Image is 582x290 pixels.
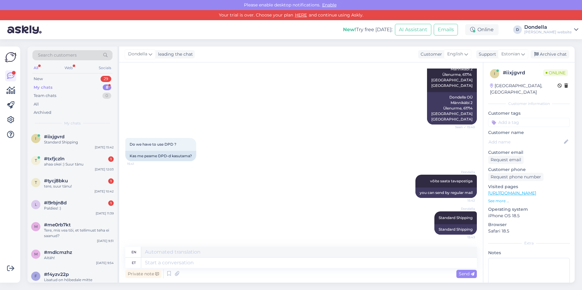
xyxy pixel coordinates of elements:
p: Notes [488,250,570,256]
div: Customer information [488,101,570,106]
input: Add name [488,139,563,145]
div: All [34,101,39,107]
div: Kas me peame DPD-d kasutama? [125,151,196,161]
div: Tere, mis vea tõi, et tellimust teha ei saanud? [44,228,114,239]
div: Team chats [34,93,56,99]
div: Request phone number [488,173,543,181]
p: Customer tags [488,110,570,117]
div: 8 [103,84,111,91]
a: HERE [293,12,309,18]
span: #txfjczln [44,156,64,162]
div: 1 [108,200,114,206]
div: [DATE] 9:54 [96,261,114,265]
span: #me0rb7kt [44,222,71,228]
span: Online [543,69,568,76]
span: Enable [320,2,338,8]
div: tere, suur tänu! [44,184,114,189]
div: Lisatud on hõbedale mitte keraamikale [44,277,114,288]
div: 0 [102,93,111,99]
span: f [35,274,37,278]
div: en [131,247,136,257]
span: Dondella [452,170,475,174]
div: [DATE] 12:03 [95,167,114,172]
div: Socials [98,64,112,72]
div: Request email [488,156,524,164]
span: Search customers [38,52,77,58]
span: #iixjgvrd [44,134,64,139]
span: 15:41 [127,162,150,166]
p: iPhone OS 18.5 [488,213,570,219]
span: Send [459,271,474,277]
div: 1 [108,156,114,162]
div: D [513,25,522,34]
span: Dondella OÜ Männikäbi 2 Ülenurme, 61714 [GEOGRAPHIC_DATA] [GEOGRAPHIC_DATA] [431,61,473,88]
div: Extra [488,240,570,246]
span: Seen ✓ 15:40 [452,125,475,129]
div: New [34,76,43,82]
span: 15:43 [452,235,475,240]
span: m [34,252,38,256]
span: #f4yzv22p [44,272,69,277]
div: Aitäh! [44,255,114,261]
div: Archive chat [531,50,569,58]
span: Dondella [128,51,147,58]
div: Web [63,64,74,72]
p: Customer email [488,149,570,156]
a: Dondella[PERSON_NAME] website [524,25,578,35]
span: #tycj8bku [44,178,68,184]
div: Customer [418,51,442,58]
span: #mdlcmzhz [44,250,72,255]
p: Safari 18.5 [488,228,570,234]
div: [GEOGRAPHIC_DATA], [GEOGRAPHIC_DATA] [490,83,558,95]
span: English [447,51,463,58]
div: Archived [34,110,51,116]
b: New! [343,27,356,32]
div: leading the chat [156,51,193,58]
div: you can send by regular mail [415,188,477,198]
span: Standard Shipping [439,215,473,220]
div: [PERSON_NAME] website [524,30,572,35]
div: [DATE] 15:42 [95,145,114,150]
span: võite saata tavapostiga [430,179,473,183]
span: #l9rbjn8d [44,200,67,206]
span: m [34,224,38,229]
span: t [35,158,37,163]
div: Private note [125,270,161,278]
span: i [494,71,495,76]
p: Customer name [488,129,570,136]
button: Emails [434,24,458,35]
div: Try free [DATE]: [343,26,392,33]
button: AI Assistant [395,24,431,35]
span: l [35,202,37,207]
p: Customer phone [488,166,570,173]
span: Dondella [452,206,475,211]
div: Standard Shipping [434,224,477,235]
p: Browser [488,221,570,228]
span: 15:42 [452,198,475,203]
span: i [35,136,36,141]
span: Estonian [501,51,520,58]
div: Dondella OÜ Männikäbi 2 Ülenurme, 61714 [GEOGRAPHIC_DATA] [GEOGRAPHIC_DATA] [427,92,477,125]
div: Paldies! :) [44,206,114,211]
span: My chats [64,121,81,126]
p: See more ... [488,198,570,204]
span: t [35,180,37,185]
div: et [132,258,136,268]
div: 1 [108,178,114,184]
div: Online [465,24,499,35]
p: Visited pages [488,184,570,190]
div: [DATE] 9:31 [97,239,114,243]
div: 29 [101,76,111,82]
p: Operating system [488,206,570,213]
div: Dondella [524,25,572,30]
div: Standard Shipping [44,139,114,145]
div: My chats [34,84,53,91]
img: Askly Logo [5,51,17,63]
span: Do we have to use DPD ? [130,142,176,147]
div: All [32,64,39,72]
div: Support [476,51,496,58]
div: [DATE] 10:42 [94,189,114,194]
input: Add a tag [488,118,570,127]
div: # iixjgvrd [503,69,543,76]
a: [URL][DOMAIN_NAME] [488,190,536,196]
